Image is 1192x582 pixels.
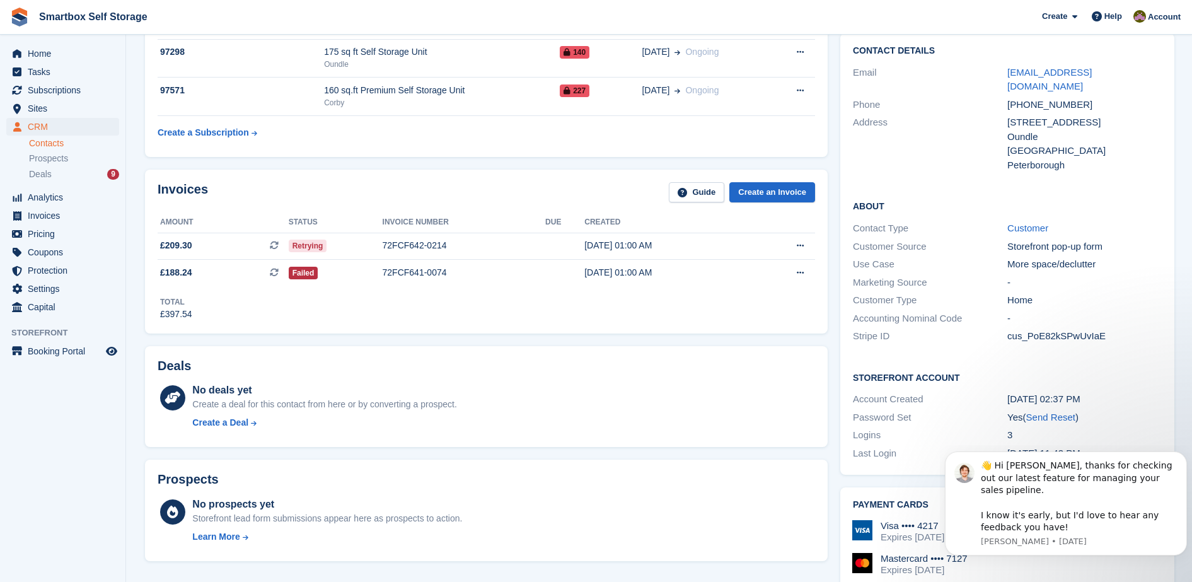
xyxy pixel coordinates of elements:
[28,298,103,316] span: Capital
[192,497,462,512] div: No prospects yet
[29,152,119,165] a: Prospects
[29,153,68,165] span: Prospects
[160,296,192,308] div: Total
[6,280,119,298] a: menu
[6,118,119,136] a: menu
[28,45,103,62] span: Home
[158,472,219,487] h2: Prospects
[1007,392,1162,407] div: [DATE] 02:37 PM
[1007,240,1162,254] div: Storefront pop-up form
[584,266,750,279] div: [DATE] 01:00 AM
[881,520,944,532] div: Visa •••• 4217
[853,46,1162,56] h2: Contact Details
[685,47,719,57] span: Ongoing
[158,84,324,97] div: 97571
[1007,329,1162,344] div: cus_PoE82kSPwUvIaE
[192,383,456,398] div: No deals yet
[853,329,1007,344] div: Stripe ID
[6,189,119,206] a: menu
[34,6,153,27] a: Smartbox Self Storage
[853,257,1007,272] div: Use Case
[6,100,119,117] a: menu
[29,137,119,149] a: Contacts
[1148,11,1181,23] span: Account
[853,199,1162,212] h2: About
[158,126,249,139] div: Create a Subscription
[1007,276,1162,290] div: -
[642,45,669,59] span: [DATE]
[10,8,29,26] img: stora-icon-8386f47178a22dfd0bd8f6a31ec36ba5ce8667c1dd55bd0f319d3a0aa187defe.svg
[6,243,119,261] a: menu
[289,212,383,233] th: Status
[1007,257,1162,272] div: More space/declutter
[1007,158,1162,173] div: Peterborough
[1007,67,1092,92] a: [EMAIL_ADDRESS][DOMAIN_NAME]
[158,121,257,144] a: Create a Subscription
[1007,428,1162,443] div: 3
[383,239,546,252] div: 72FCF642-0214
[881,532,944,543] div: Expires [DATE]
[192,530,240,544] div: Learn More
[1007,115,1162,130] div: [STREET_ADDRESS]
[669,182,724,203] a: Guide
[853,240,1007,254] div: Customer Source
[560,46,589,59] span: 140
[160,266,192,279] span: £188.24
[853,98,1007,112] div: Phone
[11,327,125,339] span: Storefront
[160,239,192,252] span: £209.30
[1007,130,1162,144] div: Oundle
[158,212,289,233] th: Amount
[1026,412,1075,422] a: Send Reset
[853,428,1007,443] div: Logins
[642,84,669,97] span: [DATE]
[853,392,1007,407] div: Account Created
[584,239,750,252] div: [DATE] 01:00 AM
[324,45,560,59] div: 175 sq ft Self Storage Unit
[852,520,872,540] img: Visa Logo
[158,45,324,59] div: 97298
[1007,311,1162,326] div: -
[584,212,750,233] th: Created
[853,500,1162,510] h2: Payment cards
[107,169,119,180] div: 9
[1133,10,1146,23] img: Kayleigh Devlin
[28,81,103,99] span: Subscriptions
[104,344,119,359] a: Preview store
[853,115,1007,172] div: Address
[881,564,968,576] div: Expires [DATE]
[853,276,1007,290] div: Marketing Source
[1042,10,1067,23] span: Create
[324,97,560,108] div: Corby
[28,189,103,206] span: Analytics
[383,212,546,233] th: Invoice number
[6,81,119,99] a: menu
[1007,293,1162,308] div: Home
[6,207,119,224] a: menu
[1007,144,1162,158] div: [GEOGRAPHIC_DATA]
[853,371,1162,383] h2: Storefront Account
[28,63,103,81] span: Tasks
[881,553,968,564] div: Mastercard •••• 7127
[1007,223,1048,233] a: Customer
[289,267,318,279] span: Failed
[28,207,103,224] span: Invoices
[6,45,119,62] a: menu
[192,416,456,429] a: Create a Deal
[324,59,560,70] div: Oundle
[28,262,103,279] span: Protection
[6,298,119,316] a: menu
[853,446,1007,461] div: Last Login
[853,66,1007,94] div: Email
[192,416,248,429] div: Create a Deal
[158,359,191,373] h2: Deals
[560,84,589,97] span: 227
[1023,412,1079,422] span: ( )
[28,100,103,117] span: Sites
[383,266,546,279] div: 72FCF641-0074
[28,243,103,261] span: Coupons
